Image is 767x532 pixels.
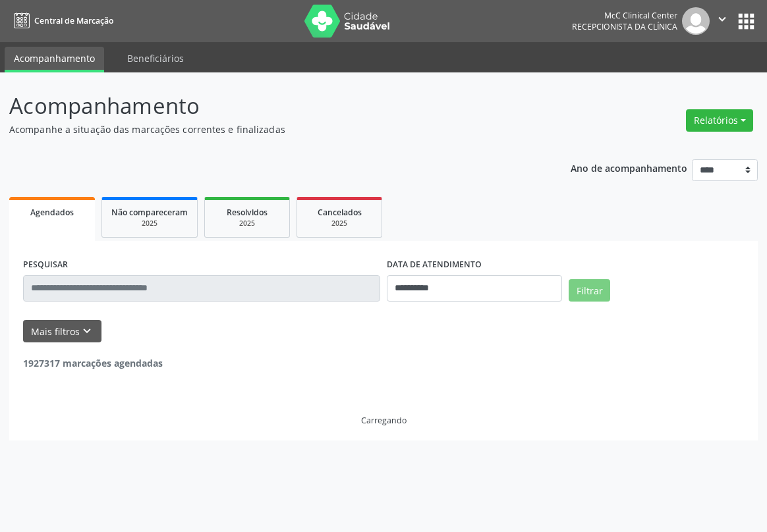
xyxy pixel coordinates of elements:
[111,219,188,228] div: 2025
[23,320,101,343] button: Mais filtroskeyboard_arrow_down
[361,415,407,426] div: Carregando
[682,7,710,35] img: img
[227,207,268,218] span: Resolvidos
[387,255,482,275] label: DATA DE ATENDIMENTO
[30,207,74,218] span: Agendados
[9,90,533,122] p: Acompanhamento
[9,10,113,32] a: Central de Marcação
[318,207,362,218] span: Cancelados
[23,357,163,369] strong: 1927317 marcações agendadas
[34,15,113,26] span: Central de Marcação
[9,122,533,136] p: Acompanhe a situação das marcações correntes e finalizadas
[214,219,280,228] div: 2025
[80,324,94,338] i: keyboard_arrow_down
[23,255,68,275] label: PESQUISAR
[572,10,677,21] div: McC Clinical Center
[571,159,687,176] p: Ano de acompanhamento
[710,7,735,35] button: 
[686,109,753,132] button: Relatórios
[735,10,758,33] button: apps
[306,219,372,228] div: 2025
[569,279,610,302] button: Filtrar
[715,12,729,26] i: 
[118,47,193,70] a: Beneficiários
[5,47,104,72] a: Acompanhamento
[111,207,188,218] span: Não compareceram
[572,21,677,32] span: Recepcionista da clínica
